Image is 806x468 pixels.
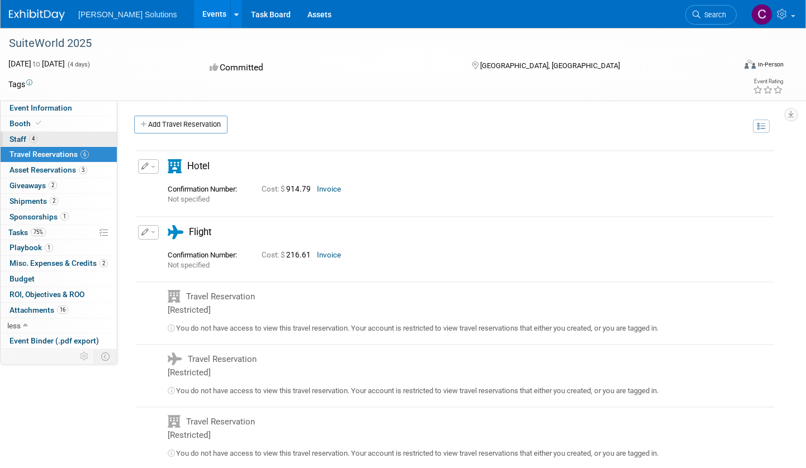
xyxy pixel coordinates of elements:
a: Giveaways2 [1,178,117,193]
div: Confirmation Number: [168,247,245,260]
span: Event Information [10,103,72,112]
span: Giveaways [10,181,57,190]
a: Tasks75% [1,225,117,240]
span: Not specified [168,195,210,203]
td: Tags [8,79,32,90]
span: Tasks [8,228,46,237]
div: Event Format [668,58,784,75]
span: Search [700,11,726,19]
span: (4 days) [67,61,90,68]
span: 1 [45,243,53,252]
span: 2 [99,259,108,268]
span: 75% [31,228,46,236]
span: 4 [29,135,37,143]
span: Shipments [10,197,58,206]
span: Hotel [187,160,210,171]
span: 2 [50,197,58,205]
a: Budget [1,271,117,286]
span: 2 [49,181,57,189]
span: 16 [57,305,68,314]
div: Confirmation Number: [168,182,245,194]
span: Budget [10,274,35,283]
span: Cost: $ [262,251,286,259]
span: Staff [10,135,37,144]
div: SuiteWorld 2025 [5,34,718,54]
span: ROI, Objectives & ROO [10,290,84,299]
span: Not specified [168,261,210,269]
span: Playbook [10,243,53,252]
i: Flight [168,225,183,239]
i: Hotel [168,290,181,303]
i: Hotel [168,416,181,428]
a: Invoice [317,251,341,259]
a: Event Information [1,101,117,116]
a: ROI, Objectives & ROO [1,287,117,302]
a: Sponsorships1 [1,209,117,225]
img: Cameron Sigurdson [751,4,772,25]
img: Format-Inperson.png [745,60,756,69]
span: Event Binder (.pdf export) [10,336,99,345]
span: Misc. Expenses & Credits [10,259,108,268]
a: less [1,318,117,333]
a: Booth [1,116,117,131]
span: Travel Reservation [Restricted] [168,417,255,440]
a: Asset Reservations3 [1,163,117,178]
span: You do not have access to view this travel reservation. Your account is restricted to view travel... [168,386,658,395]
span: Travel Reservations [10,150,89,159]
span: Asset Reservations [10,165,87,174]
span: Booth [10,119,44,128]
a: Staff4 [1,132,117,147]
span: 3 [79,166,87,174]
a: Invoice [317,185,341,193]
span: Travel Reservation [Restricted] [168,354,257,378]
span: You do not have access to view this travel reservation. Your account is restricted to view travel... [168,324,658,332]
td: Toggle Event Tabs [94,349,117,364]
a: Event Binder (.pdf export) [1,333,117,348]
a: Search [685,5,737,25]
a: Attachments16 [1,303,117,318]
span: Cost: $ [262,185,286,193]
a: Add Travel Reservation [134,116,227,133]
td: Personalize Event Tab Strip [75,349,94,364]
a: Travel Reservations6 [1,147,117,162]
span: Attachments [10,305,68,314]
i: Flight [168,353,182,366]
div: Committed [206,58,453,78]
span: Sponsorships [10,212,69,221]
span: [DATE] [DATE] [8,59,65,68]
span: Flight [189,226,211,237]
a: Misc. Expenses & Credits2 [1,256,117,271]
img: ExhibitDay [9,9,65,21]
span: 914.79 [262,185,315,193]
div: Event Rating [753,79,783,84]
span: [GEOGRAPHIC_DATA], [GEOGRAPHIC_DATA] [480,61,620,70]
i: Booth reservation complete [36,120,41,126]
div: In-Person [757,60,784,69]
span: 6 [80,150,89,159]
a: Playbook1 [1,240,117,255]
span: less [7,321,21,330]
span: to [31,59,42,68]
span: 1 [60,212,69,221]
i: Hotel [168,159,182,173]
span: [PERSON_NAME] Solutions [78,10,177,19]
span: Travel Reservation [Restricted] [168,292,255,315]
a: Shipments2 [1,194,117,209]
span: 216.61 [262,251,315,259]
span: You do not have access to view this travel reservation. Your account is restricted to view travel... [168,449,658,457]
